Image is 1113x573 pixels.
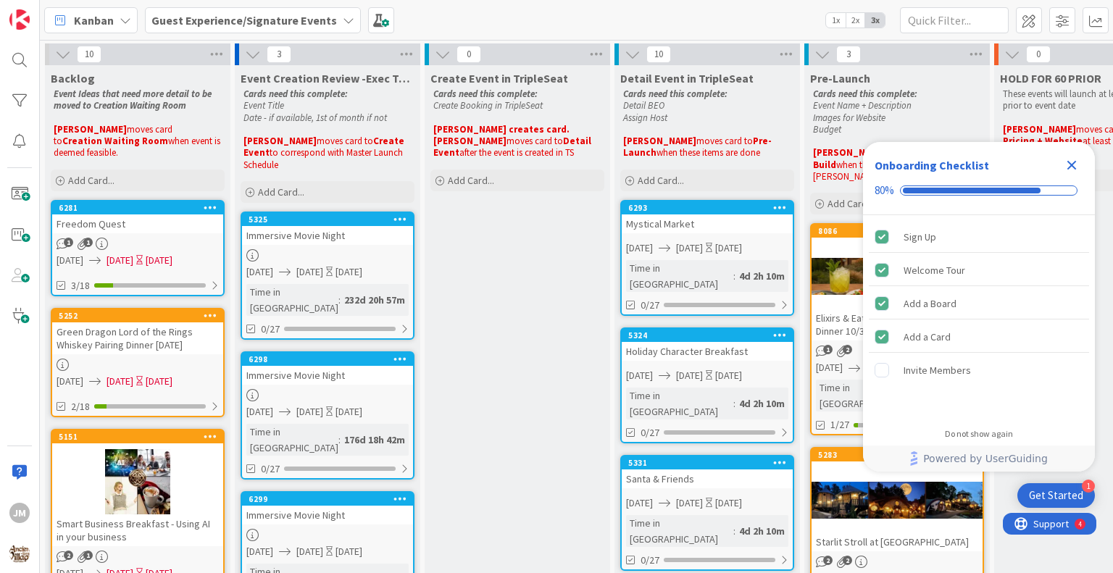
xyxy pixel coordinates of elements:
[813,146,982,170] strong: HOLD or Build
[68,174,114,187] span: Add Card...
[863,142,1095,472] div: Checklist Container
[83,551,93,560] span: 1
[57,253,83,268] span: [DATE]
[623,88,728,100] em: Cards need this complete:
[430,71,568,85] span: Create Event in TripleSeat
[146,253,172,268] div: [DATE]
[623,99,664,112] em: Detail BEO
[317,135,373,147] span: moves card to
[296,404,323,419] span: [DATE]
[626,515,733,547] div: Time in [GEOGRAPHIC_DATA]
[51,308,225,417] a: 5252Green Dragon Lord of the Rings Whiskey Pairing Dinner [DATE][DATE][DATE][DATE]2/18
[243,99,284,112] em: Event Title
[641,425,659,440] span: 0/27
[620,327,794,443] a: 5324Holiday Character Breakfast[DATE][DATE][DATE]Time in [GEOGRAPHIC_DATA]:4d 2h 10m0/27
[1082,480,1095,493] div: 1
[246,404,273,419] span: [DATE]
[622,201,793,233] div: 6293Mystical Market
[459,146,574,159] span: after the event is created in TS
[52,201,223,214] div: 6281
[812,225,983,340] div: 8086Elixirs & Eats: A Mixology Class with Dinner 10/3
[869,254,1089,286] div: Welcome Tour is complete.
[457,46,481,63] span: 0
[816,380,918,411] div: Time in [GEOGRAPHIC_DATA]
[676,495,703,511] span: [DATE]
[623,135,772,159] strong: Pre-Launch
[863,215,1095,419] div: Checklist items
[242,366,413,385] div: Immersive Movie Night
[9,543,30,564] img: avatar
[74,12,114,29] span: Kanban
[865,13,885,28] span: 3x
[71,399,90,414] span: 2/18
[904,228,936,246] div: Sign Up
[823,556,833,565] span: 2
[622,456,793,469] div: 5331
[813,159,975,183] span: when these items are reviewed with [PERSON_NAME] and done
[812,448,983,551] div: 5283Starlit Stroll at [GEOGRAPHIC_DATA]
[243,88,348,100] em: Cards need this complete:
[261,461,280,477] span: 0/27
[1029,488,1083,503] div: Get Started
[733,268,735,284] span: :
[628,203,793,213] div: 6293
[813,112,885,124] em: Images for Website
[626,241,653,256] span: [DATE]
[733,523,735,539] span: :
[735,396,788,411] div: 4d 2h 10m
[1003,123,1076,135] strong: [PERSON_NAME]
[676,368,703,383] span: [DATE]
[623,112,667,124] em: Assign Host
[812,309,983,340] div: Elixirs & Eats: A Mixology Class with Dinner 10/3
[57,374,83,389] span: [DATE]
[52,514,223,546] div: Smart Business Breakfast - Using AI in your business
[241,351,414,480] a: 6298Immersive Movie Night[DATE][DATE][DATE]Time in [GEOGRAPHIC_DATA]:176d 18h 42m0/27
[656,146,760,159] span: when these items are done
[1026,46,1051,63] span: 0
[813,123,841,135] em: Budget
[923,450,1048,467] span: Powered by UserGuiding
[433,99,543,112] em: Create Booking in TripleSeat
[243,135,407,159] strong: Create Event
[875,184,1083,197] div: Checklist progress: 80%
[828,197,874,210] span: Add Card...
[338,292,341,308] span: :
[242,493,413,524] div: 6299Immersive Movie Night
[843,345,852,354] span: 2
[335,544,362,559] div: [DATE]
[813,88,917,100] em: Cards need this complete:
[869,354,1089,386] div: Invite Members is incomplete.
[863,446,1095,472] div: Footer
[696,135,753,147] span: moves card to
[646,46,671,63] span: 10
[620,200,794,316] a: 6293Mystical Market[DATE][DATE][DATE]Time in [GEOGRAPHIC_DATA]:4d 2h 10m0/27
[875,184,894,197] div: 80%
[507,135,563,147] span: moves card to
[735,268,788,284] div: 4d 2h 10m
[52,214,223,233] div: Freedom Quest
[341,432,409,448] div: 176d 18h 42m
[812,225,983,238] div: 8086
[433,135,593,159] strong: Detail Event
[626,368,653,383] span: [DATE]
[641,298,659,313] span: 0/27
[151,13,337,28] b: Guest Experience/Signature Events
[338,432,341,448] span: :
[54,123,175,147] span: moves card to
[628,330,793,340] div: 5324
[75,6,79,17] div: 4
[623,135,696,147] strong: [PERSON_NAME]
[51,200,225,296] a: 6281Freedom Quest[DATE][DATE][DATE]3/18
[733,396,735,411] span: :
[296,544,323,559] span: [DATE]
[51,71,95,85] span: Backlog
[249,214,413,225] div: 5325
[628,458,793,468] div: 5331
[715,495,742,511] div: [DATE]
[246,544,273,559] span: [DATE]
[843,556,852,565] span: 2
[904,361,971,379] div: Invite Members
[620,455,794,571] a: 5331Santa & Friends[DATE][DATE][DATE]Time in [GEOGRAPHIC_DATA]:4d 2h 10m0/27
[715,241,742,256] div: [DATE]
[9,9,30,30] img: Visit kanbanzone.com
